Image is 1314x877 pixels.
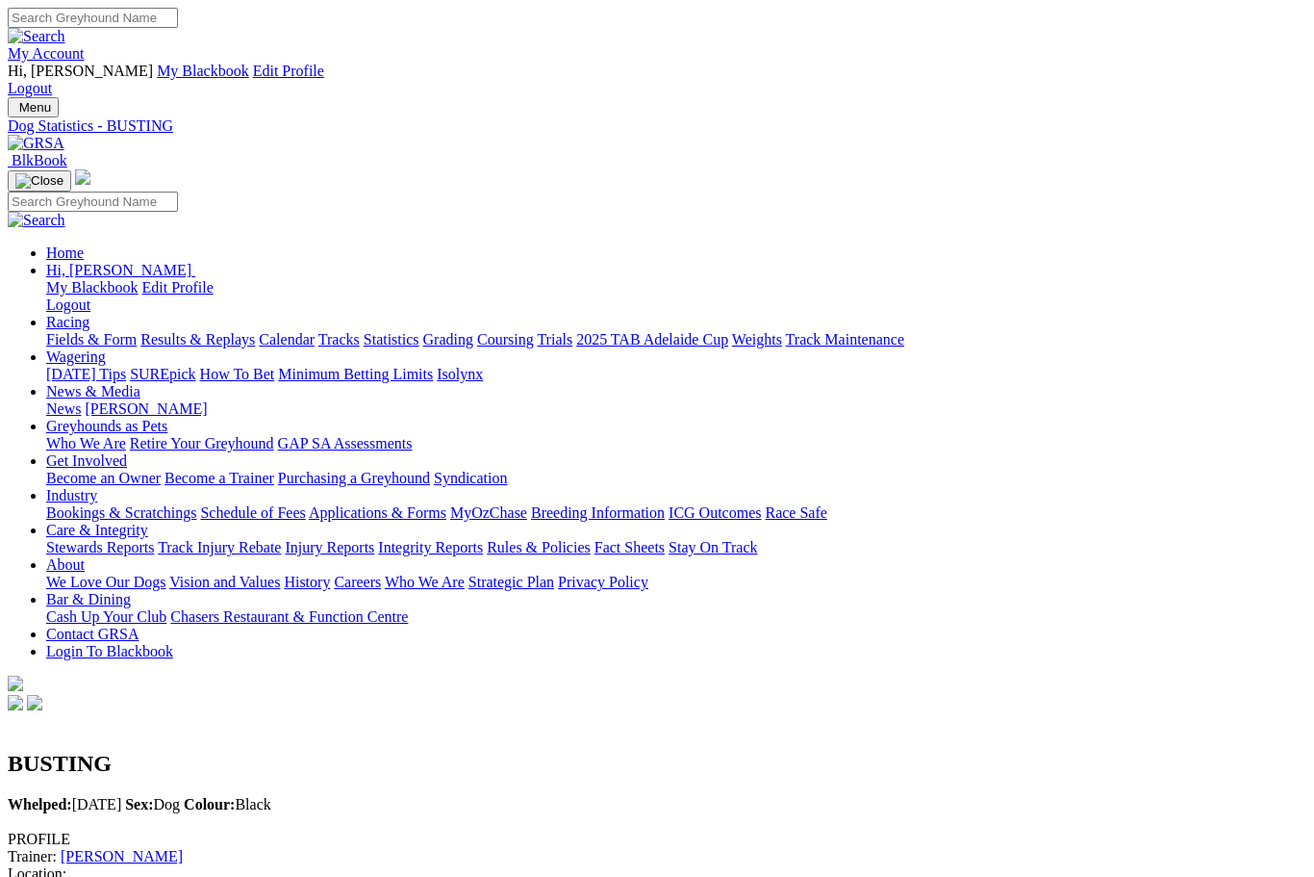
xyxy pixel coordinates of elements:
a: Results & Replays [140,331,255,348]
a: Strategic Plan [468,574,554,590]
a: Syndication [434,470,507,486]
a: Chasers Restaurant & Function Centre [170,608,408,625]
span: Hi, [PERSON_NAME] [8,63,153,79]
a: News [46,400,81,417]
a: About [46,556,85,573]
span: Menu [19,100,51,115]
a: Become a Trainer [164,470,274,486]
a: Stay On Track [669,539,757,555]
div: My Account [8,63,1306,97]
a: Schedule of Fees [200,504,305,521]
a: Calendar [259,331,315,348]
div: About [46,574,1306,591]
a: Bookings & Scratchings [46,504,196,521]
a: Breeding Information [531,504,665,521]
a: Race Safe [765,504,826,521]
div: Racing [46,331,1306,348]
img: logo-grsa-white.png [8,676,23,691]
input: Search [8,8,178,28]
a: Trials [537,331,572,348]
img: Close [15,173,63,189]
span: [DATE] [8,796,121,813]
a: Rules & Policies [487,539,591,555]
a: Weights [732,331,782,348]
a: Logout [46,297,90,313]
a: [DATE] Tips [46,366,126,382]
a: We Love Our Dogs [46,574,165,590]
img: twitter.svg [27,695,42,710]
a: Logout [8,80,52,96]
div: Wagering [46,366,1306,383]
div: Bar & Dining [46,608,1306,626]
a: My Blackbook [157,63,249,79]
a: BlkBook [8,152,67,168]
a: MyOzChase [450,504,527,521]
div: News & Media [46,400,1306,418]
img: GRSA [8,135,64,152]
img: Search [8,212,65,229]
a: ICG Outcomes [669,504,761,521]
img: facebook.svg [8,695,23,710]
div: Get Involved [46,470,1306,487]
a: My Account [8,45,85,62]
div: Greyhounds as Pets [46,435,1306,452]
a: Login To Blackbook [46,643,173,659]
a: [PERSON_NAME] [61,848,183,864]
img: logo-grsa-white.png [75,169,90,185]
a: 2025 TAB Adelaide Cup [576,331,728,348]
a: Racing [46,314,89,330]
a: Privacy Policy [558,574,648,590]
a: Statistics [364,331,419,348]
a: Grading [423,331,473,348]
a: Who We Are [385,574,465,590]
span: Hi, [PERSON_NAME] [46,262,191,278]
a: Greyhounds as Pets [46,418,167,434]
a: [PERSON_NAME] [85,400,207,417]
a: Track Maintenance [786,331,904,348]
a: Hi, [PERSON_NAME] [46,262,195,278]
div: Care & Integrity [46,539,1306,556]
a: Contact GRSA [46,626,139,642]
span: Dog [125,796,180,813]
button: Toggle navigation [8,97,59,117]
a: Edit Profile [253,63,324,79]
div: Industry [46,504,1306,522]
div: PROFILE [8,831,1306,848]
b: Colour: [184,796,235,813]
a: Minimum Betting Limits [278,366,433,382]
a: Who We Are [46,435,126,451]
span: Trainer: [8,848,57,864]
a: Industry [46,487,97,503]
a: Care & Integrity [46,522,148,538]
a: Purchasing a Greyhound [278,470,430,486]
a: Track Injury Rebate [158,539,281,555]
a: News & Media [46,383,140,400]
a: Fact Sheets [594,539,665,555]
a: Isolynx [437,366,483,382]
span: BlkBook [12,152,67,168]
a: Retire Your Greyhound [130,435,274,451]
h2: BUSTING [8,751,1306,777]
button: Toggle navigation [8,170,71,192]
div: Hi, [PERSON_NAME] [46,279,1306,314]
a: Coursing [477,331,534,348]
b: Sex: [125,796,153,813]
b: Whelped: [8,796,72,813]
a: Wagering [46,348,106,365]
a: Fields & Form [46,331,137,348]
img: Search [8,28,65,45]
a: Tracks [318,331,360,348]
a: Integrity Reports [378,539,483,555]
a: How To Bet [200,366,275,382]
a: Get Involved [46,452,127,469]
a: SUREpick [130,366,195,382]
a: Edit Profile [142,279,214,296]
a: Dog Statistics - BUSTING [8,117,1306,135]
input: Search [8,192,178,212]
span: Black [184,796,271,813]
a: Applications & Forms [309,504,446,521]
a: Become an Owner [46,470,161,486]
a: Home [46,245,84,261]
a: GAP SA Assessments [278,435,413,451]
